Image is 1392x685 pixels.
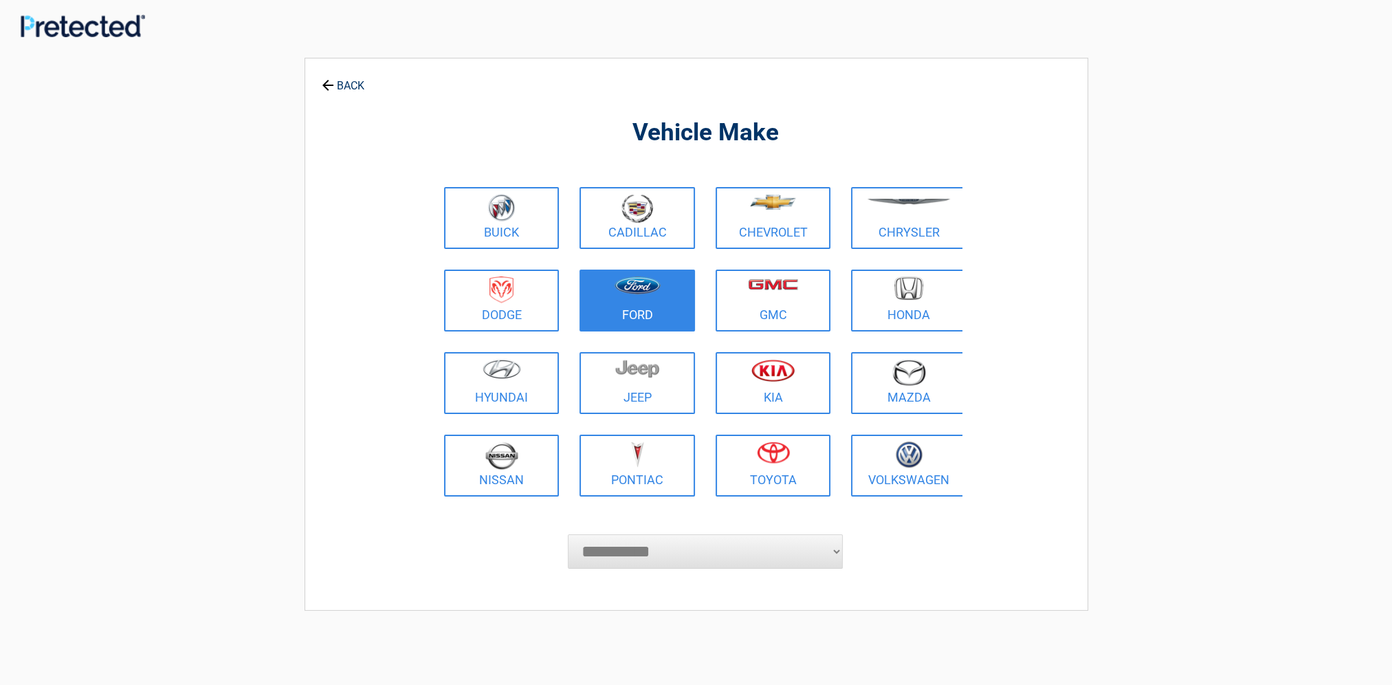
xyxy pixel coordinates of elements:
[892,359,926,386] img: mazda
[444,435,560,497] a: Nissan
[867,199,951,205] img: chrysler
[894,276,923,301] img: honda
[21,14,145,37] img: Main Logo
[489,276,513,303] img: dodge
[615,276,661,294] img: ford
[615,359,659,378] img: jeep
[716,352,831,414] a: Kia
[751,359,795,382] img: kia
[483,359,521,379] img: hyundai
[748,279,798,290] img: gmc
[716,187,831,249] a: Chevrolet
[579,435,695,497] a: Pontiac
[485,442,518,470] img: nissan
[621,194,653,223] img: cadillac
[579,187,695,249] a: Cadillac
[750,195,796,210] img: chevrolet
[444,270,560,331] a: Dodge
[579,270,695,331] a: Ford
[896,442,923,468] img: volkswagen
[488,194,515,221] img: buick
[851,187,966,249] a: Chrysler
[579,352,695,414] a: Jeep
[716,270,831,331] a: GMC
[757,442,790,464] img: toyota
[716,435,831,497] a: Toyota
[851,352,966,414] a: Mazda
[851,435,966,497] a: Volkswagen
[444,187,560,249] a: Buick
[441,117,970,149] h2: Vehicle Make
[851,270,966,331] a: Honda
[630,442,644,468] img: pontiac
[444,352,560,414] a: Hyundai
[319,67,367,91] a: BACK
